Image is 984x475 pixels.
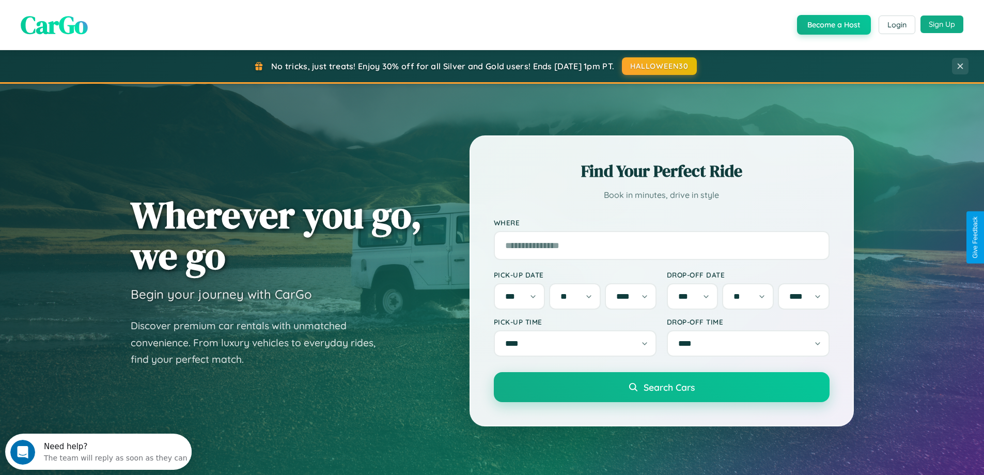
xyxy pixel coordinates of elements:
[879,16,915,34] button: Login
[797,15,871,35] button: Become a Host
[271,61,614,71] span: No tricks, just treats! Enjoy 30% off for all Silver and Gold users! Ends [DATE] 1pm PT.
[622,57,697,75] button: HALLOWEEN30
[131,194,422,276] h1: Wherever you go, we go
[39,9,182,17] div: Need help?
[494,218,830,227] label: Where
[131,317,389,368] p: Discover premium car rentals with unmatched convenience. From luxury vehicles to everyday rides, ...
[972,217,979,258] div: Give Feedback
[21,8,88,42] span: CarGo
[494,372,830,402] button: Search Cars
[39,17,182,28] div: The team will reply as soon as they can
[494,160,830,182] h2: Find Your Perfect Ride
[5,434,192,470] iframe: Intercom live chat discovery launcher
[494,188,830,203] p: Book in minutes, drive in style
[920,16,963,33] button: Sign Up
[10,440,35,465] iframe: Intercom live chat
[494,270,657,279] label: Pick-up Date
[4,4,192,33] div: Open Intercom Messenger
[667,317,830,326] label: Drop-off Time
[644,381,695,393] span: Search Cars
[131,286,312,302] h3: Begin your journey with CarGo
[667,270,830,279] label: Drop-off Date
[494,317,657,326] label: Pick-up Time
